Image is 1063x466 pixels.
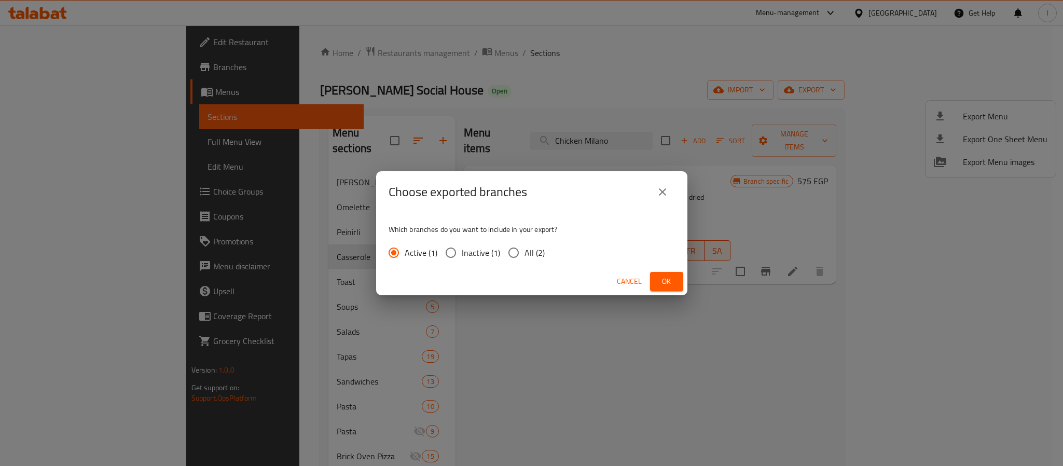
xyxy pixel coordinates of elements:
span: Cancel [617,275,642,288]
span: Inactive (1) [462,246,500,259]
p: Which branches do you want to include in your export? [389,224,675,235]
span: All (2) [524,246,545,259]
button: Cancel [613,272,646,291]
button: Ok [650,272,683,291]
h2: Choose exported branches [389,184,527,200]
button: close [650,180,675,204]
span: Ok [658,275,675,288]
span: Active (1) [405,246,437,259]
